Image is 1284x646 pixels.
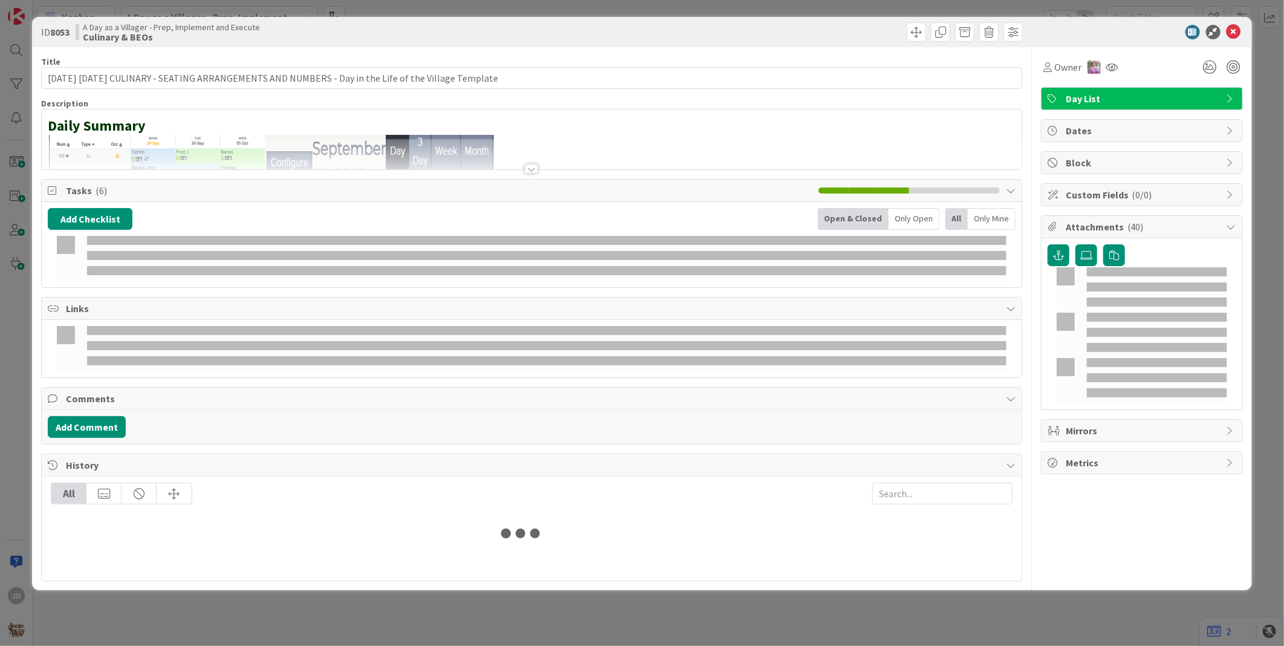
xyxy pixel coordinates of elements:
[1066,188,1221,202] span: Custom Fields
[1088,60,1101,74] img: OM
[818,208,889,230] div: Open & Closed
[66,301,1000,316] span: Links
[50,26,70,38] b: 8053
[48,116,146,135] strong: Daily Summary
[66,458,1000,472] span: History
[48,416,126,438] button: Add Comment
[1066,91,1221,106] span: Day List
[968,208,1016,230] div: Only Mine
[48,135,573,346] img: image.png
[1066,123,1221,138] span: Dates
[83,32,260,42] b: Culinary & BEOs
[1066,155,1221,170] span: Block
[1066,220,1221,234] span: Attachments
[1066,455,1221,470] span: Metrics
[48,208,132,230] button: Add Checklist
[96,184,107,197] span: ( 6 )
[41,98,88,109] span: Description
[1054,60,1081,74] span: Owner
[1066,423,1221,438] span: Mirrors
[1127,221,1144,233] span: ( 40 )
[66,391,1000,406] span: Comments
[889,208,939,230] div: Only Open
[1132,189,1152,201] span: ( 0/0 )
[83,22,260,32] span: A Day as a Villager - Prep, Implement and Execute
[66,183,812,198] span: Tasks
[872,483,1013,504] input: Search...
[945,208,968,230] div: All
[41,67,1022,89] input: type card name here...
[41,25,70,39] span: ID
[51,483,86,504] div: All
[41,56,60,67] label: Title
